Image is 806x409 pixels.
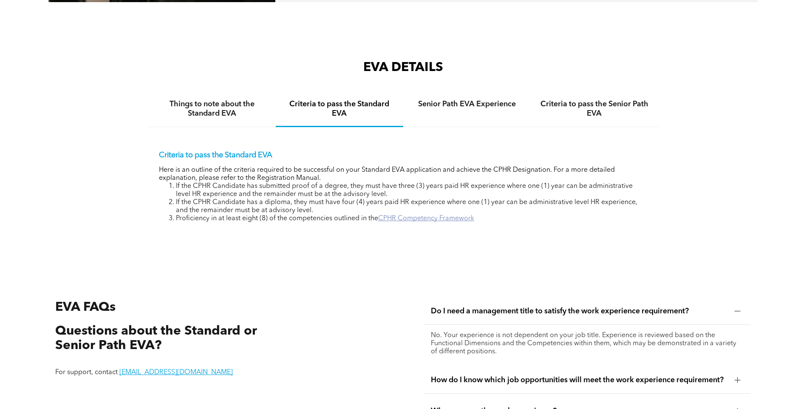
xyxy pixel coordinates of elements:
[378,215,474,222] a: CPHR Competency Framework
[431,332,744,356] p: No. Your experience is not dependent on your job title. Experience is reviewed based on the Funct...
[159,151,648,160] p: Criteria to pass the Standard EVA
[411,99,523,109] h4: Senior Path EVA Experience
[159,166,648,182] p: Here is an outline of the criteria required to be successful on your Standard EVA application and...
[176,215,648,223] li: Proficiency in at least eight (8) of the competencies outlined in the
[283,99,396,118] h4: Criteria to pass the Standard EVA
[119,369,233,376] a: [EMAIL_ADDRESS][DOMAIN_NAME]
[176,182,648,199] li: If the CPHR Candidate has submitted proof of a degree, they must have three (3) years paid HR exp...
[363,61,443,74] span: EVA DETAILS
[156,99,268,118] h4: Things to note about the Standard EVA
[55,369,118,376] span: For support, contact
[55,301,116,314] span: EVA FAQs
[538,99,650,118] h4: Criteria to pass the Senior Path EVA
[431,307,728,316] span: Do I need a management title to satisfy the work experience requirement?
[431,375,728,385] span: How do I know which job opportunities will meet the work experience requirement?
[55,325,257,352] span: Questions about the Standard or Senior Path EVA?
[176,199,648,215] li: If the CPHR Candidate has a diploma, they must have four (4) years paid HR experience where one (...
